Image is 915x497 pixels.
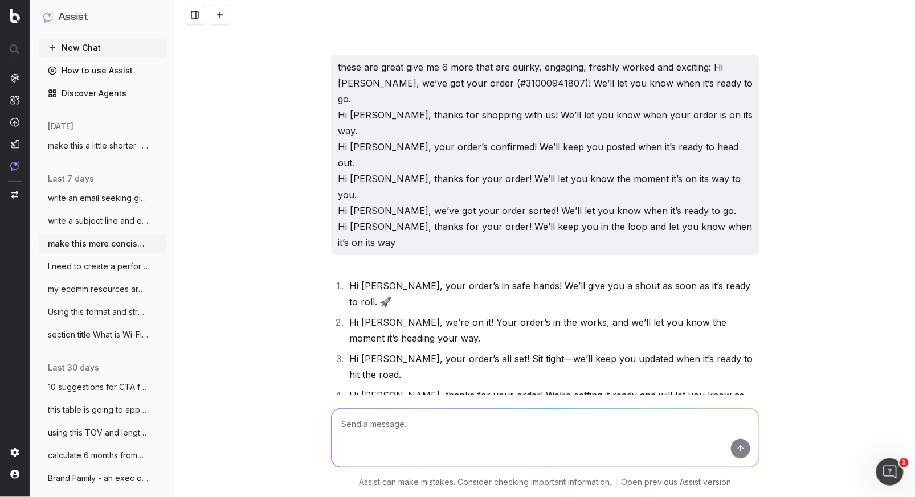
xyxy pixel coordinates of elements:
img: Assist [43,11,54,22]
span: last 30 days [48,362,99,373]
span: my ecomm resources are thin. for big eve [48,284,148,295]
img: Switch project [11,191,18,199]
span: write an email seeking giodance from HR: [48,192,148,204]
span: Using this format and structure and tone [48,306,148,318]
button: Assist [43,9,162,25]
img: Activation [10,117,19,127]
button: section title What is Wi-Fi 7? Wi-Fi 7 ( [39,326,166,344]
img: Assist [10,161,19,171]
span: section title What is Wi-Fi 7? Wi-Fi 7 ( [48,329,148,340]
li: Hi [PERSON_NAME], we’re on it! Your order’s in the works, and we’ll let you know the moment it’s ... [346,314,759,346]
button: New Chat [39,39,166,57]
span: write a subject line and email to our se [48,215,148,227]
button: 10 suggestions for CTA for link to windo [39,378,166,396]
button: Brand Family - an exec overview: D AT T [39,469,166,487]
li: Hi [PERSON_NAME], thanks for your order! We’re getting it ready and will let you know as soon as ... [346,387,759,419]
li: Hi [PERSON_NAME], your order’s all set! Sit tight—we’ll keep you updated when it’s ready to hit t... [346,351,759,383]
span: [DATE] [48,121,73,132]
button: make this a little shorter - Before brin [39,137,166,155]
span: 1 [900,458,909,467]
button: using this TOV and length: Cold snap? No [39,424,166,442]
li: Hi [PERSON_NAME], your order’s in safe hands! We’ll give you a shout as soon as it’s ready to rol... [346,278,759,310]
span: make this a little shorter - Before brin [48,140,148,151]
h1: Assist [58,9,88,25]
span: Brand Family - an exec overview: D AT T [48,473,148,484]
p: Assist can make mistakes. Consider checking important information. [360,477,612,488]
span: make this more concise and clear: Hi Mar [48,238,148,249]
span: calculate 6 months from [DATE] [48,450,148,461]
a: How to use Assist [39,61,166,80]
button: write a subject line and email to our se [39,212,166,230]
img: Intelligence [10,95,19,105]
span: 10 suggestions for CTA for link to windo [48,381,148,393]
button: I need to create a performance review sc [39,257,166,276]
img: Setting [10,448,19,457]
span: last 7 days [48,173,94,184]
a: Open previous Assist version [622,477,732,488]
span: using this TOV and length: Cold snap? No [48,427,148,438]
iframe: Intercom live chat [876,458,904,486]
img: Botify logo [10,9,20,23]
button: make this more concise and clear: Hi Mar [39,235,166,253]
img: Analytics [10,73,19,83]
button: my ecomm resources are thin. for big eve [39,280,166,298]
p: these are great give me 6 more that are quirky, engaging, freshly worked and exciting: Hi [PERSON... [338,59,753,250]
button: Using this format and structure and tone [39,303,166,321]
img: Studio [10,139,19,149]
button: this table is going to appear on a [PERSON_NAME] [39,401,166,419]
a: Discover Agents [39,84,166,102]
button: calculate 6 months from [DATE] [39,446,166,465]
button: write an email seeking giodance from HR: [39,189,166,207]
span: this table is going to appear on a [PERSON_NAME] [48,404,148,416]
span: I need to create a performance review sc [48,261,148,272]
img: My account [10,470,19,479]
